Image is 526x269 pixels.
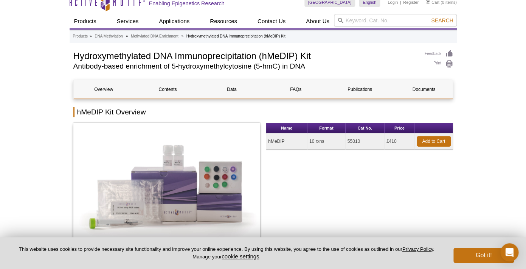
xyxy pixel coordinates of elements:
a: Privacy Policy [402,246,433,252]
td: 55010 [346,133,385,150]
img: hMeDIP Kit [73,123,261,248]
a: Feedback [425,50,453,58]
button: cookie settings [222,253,259,260]
li: » [90,34,92,38]
a: Documents [394,80,454,99]
a: Products [73,33,88,40]
th: Cat No. [346,123,385,133]
a: Publications [330,80,390,99]
a: Products [70,14,101,28]
th: Name [266,123,307,133]
li: Hydroxymethylated DNA Immunoprecipitation (hMeDIP) Kit [186,34,285,38]
a: Print [425,60,453,68]
p: This website uses cookies to provide necessary site functionality and improve your online experie... [12,246,441,260]
a: Services [112,14,143,28]
a: DNA Methylation [95,33,123,40]
a: About Us [301,14,334,28]
a: FAQs [265,80,326,99]
h1: Hydroxymethylated DNA Immunoprecipitation (hMeDIP) Kit [73,50,417,61]
td: hMeDIP [266,133,307,150]
a: hMeDIP Kit [73,123,261,250]
div: Open Intercom Messenger [500,243,518,261]
input: Keyword, Cat. No. [334,14,457,27]
h2: Antibody-based enrichment of 5-hydroxymethylcytosine (5-hmC) in DNA [73,63,417,70]
a: Methylated DNA Enrichment [131,33,178,40]
a: Data [202,80,262,99]
h2: hMeDIP Kit Overview [73,107,453,117]
a: Add to Cart [417,136,451,147]
a: Contents [138,80,198,99]
th: Format [307,123,346,133]
a: Resources [205,14,242,28]
button: Search [429,17,455,24]
li: » [126,34,128,38]
a: Contact Us [253,14,290,28]
a: Overview [74,80,134,99]
a: Applications [154,14,194,28]
th: Price [385,123,415,133]
button: Got it! [453,248,514,263]
span: Search [431,17,453,23]
li: » [181,34,183,38]
td: £410 [385,133,415,150]
td: 10 rxns [307,133,346,150]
